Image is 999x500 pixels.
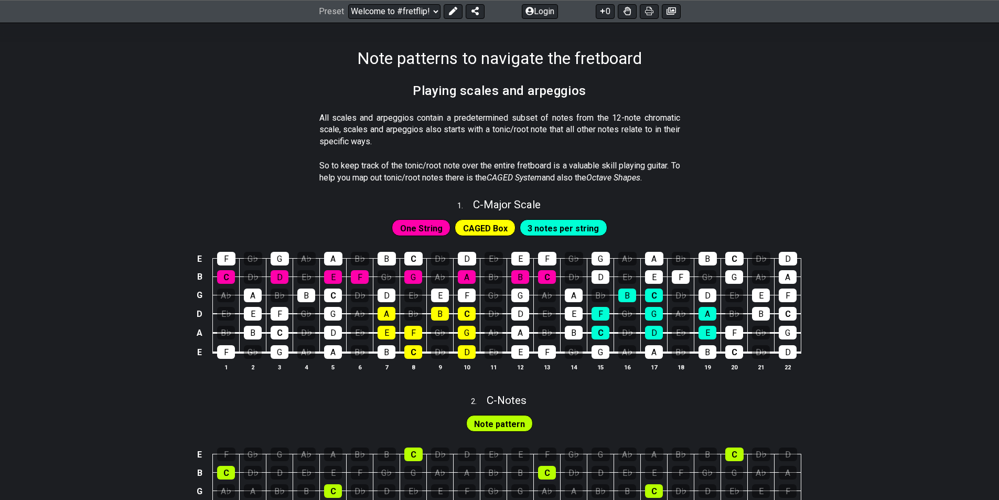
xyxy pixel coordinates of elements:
div: B♭ [217,326,235,339]
td: B [194,464,206,482]
div: A [458,270,476,284]
div: E♭ [485,448,503,461]
div: F [538,252,556,265]
div: D [271,270,288,284]
div: C [538,270,556,284]
div: D♭ [431,252,449,265]
span: First enable full edit mode to edit [463,221,508,236]
div: G [324,307,342,321]
th: 8 [400,361,427,373]
button: Edit Preset [444,4,463,19]
div: G [511,484,529,498]
div: G [511,289,529,302]
div: E♭ [672,326,690,339]
div: D♭ [618,326,636,339]
div: A♭ [431,270,449,284]
td: A [194,323,206,343]
div: B♭ [672,252,690,265]
div: D♭ [752,345,770,359]
div: D [458,252,476,265]
div: C [645,289,663,302]
div: E [431,484,449,498]
div: A [699,307,716,321]
div: C [404,345,422,359]
div: G [271,252,289,265]
div: B♭ [271,484,288,498]
div: A♭ [297,448,316,461]
div: E [324,270,342,284]
div: C [271,326,288,339]
div: B♭ [672,448,690,461]
div: F [725,326,743,339]
div: B [297,484,315,498]
div: D♭ [351,289,369,302]
button: Toggle Dexterity for all fretkits [618,4,637,19]
div: G♭ [244,448,262,461]
div: D♭ [485,307,502,321]
td: B [194,268,206,286]
div: A [645,345,663,359]
div: C [725,252,744,265]
div: G♭ [244,252,262,265]
div: C [725,345,743,359]
div: G♭ [699,270,716,284]
div: G♭ [378,466,395,480]
div: A [458,466,476,480]
td: D [194,304,206,323]
div: B [431,307,449,321]
div: F [672,466,690,480]
div: A [565,484,583,498]
div: A♭ [752,270,770,284]
div: D [458,345,476,359]
div: B♭ [672,345,690,359]
button: Print [640,4,659,19]
div: A♭ [431,466,449,480]
div: F [538,448,556,461]
div: D♭ [565,270,583,284]
div: B [618,484,636,498]
span: 1 . [457,200,473,212]
th: 19 [694,361,721,373]
div: C [592,326,609,339]
div: G♭ [378,270,395,284]
div: D♭ [565,466,583,480]
th: 3 [266,361,293,373]
h2: Playing scales and arpeggios [413,85,586,97]
th: 11 [480,361,507,373]
div: C [779,307,797,321]
div: E♭ [725,289,743,302]
div: A♭ [618,448,637,461]
div: D [592,270,609,284]
div: A♭ [538,289,556,302]
div: G [458,326,476,339]
div: G [271,448,289,461]
div: B♭ [592,289,609,302]
div: E [244,307,262,321]
th: 13 [534,361,561,373]
div: E♭ [618,466,636,480]
em: Octave Shapes [586,173,640,183]
td: G [194,286,206,304]
div: D♭ [672,289,690,302]
div: C [217,270,235,284]
div: B♭ [351,448,369,461]
div: B♭ [271,289,288,302]
div: D [378,289,395,302]
div: D [378,484,395,498]
th: 6 [347,361,373,373]
div: D [779,345,797,359]
div: F [404,326,422,339]
div: B♭ [485,270,502,284]
th: 15 [587,361,614,373]
th: 22 [775,361,801,373]
div: G [779,326,797,339]
div: D [779,252,797,265]
div: B [699,252,717,265]
div: C [404,448,423,461]
em: CAGED System [487,173,542,183]
span: 2 . [471,396,487,408]
div: B [297,289,315,302]
div: E♭ [297,466,315,480]
th: 12 [507,361,534,373]
div: E [511,252,530,265]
